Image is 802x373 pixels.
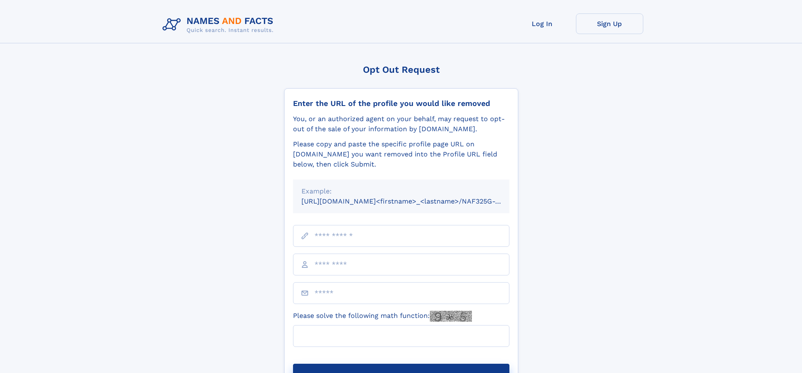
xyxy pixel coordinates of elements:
[301,186,501,196] div: Example:
[293,311,472,322] label: Please solve the following math function:
[293,99,509,108] div: Enter the URL of the profile you would like removed
[284,64,518,75] div: Opt Out Request
[576,13,643,34] a: Sign Up
[293,114,509,134] div: You, or an authorized agent on your behalf, may request to opt-out of the sale of your informatio...
[293,139,509,169] div: Please copy and paste the specific profile page URL on [DOMAIN_NAME] you want removed into the Pr...
[301,197,525,205] small: [URL][DOMAIN_NAME]<firstname>_<lastname>/NAF325G-xxxxxxxx
[159,13,280,36] img: Logo Names and Facts
[509,13,576,34] a: Log In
